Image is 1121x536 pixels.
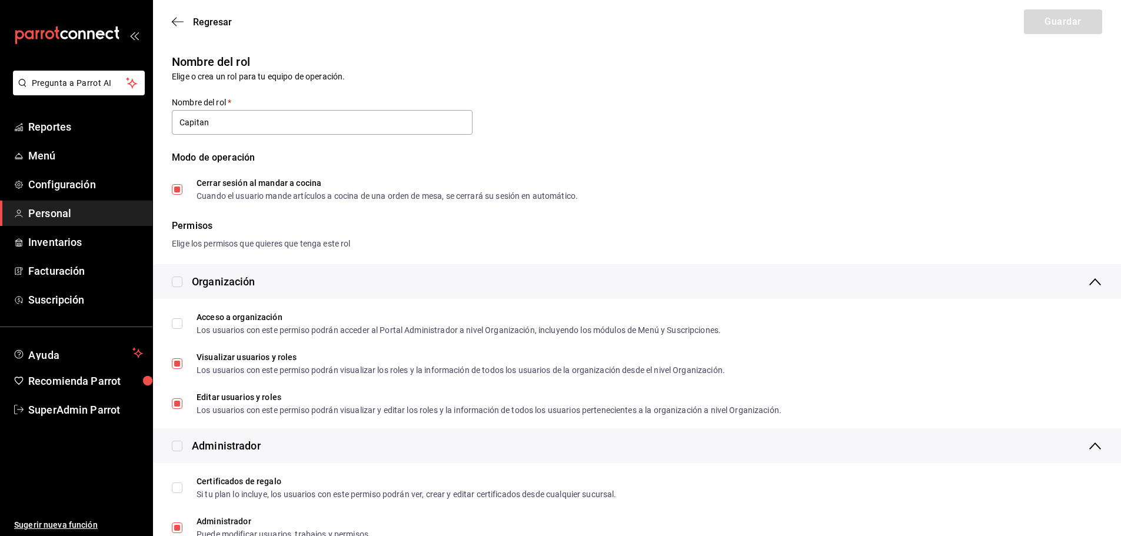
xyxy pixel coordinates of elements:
[172,98,473,106] label: Nombre del rol
[28,346,128,360] span: Ayuda
[129,31,139,40] button: open_drawer_menu
[197,366,725,374] div: Los usuarios con este permiso podrán visualizar los roles y la información de todos los usuarios ...
[32,77,127,89] span: Pregunta a Parrot AI
[28,263,143,279] span: Facturación
[28,148,143,164] span: Menú
[197,477,617,485] div: Certificados de regalo
[172,16,232,28] button: Regresar
[172,151,1102,179] div: Modo de operación
[28,177,143,192] span: Configuración
[192,438,261,454] div: Administrador
[13,71,145,95] button: Pregunta a Parrot AI
[28,205,143,221] span: Personal
[197,326,721,334] div: Los usuarios con este permiso podrán acceder al Portal Administrador a nivel Organización, incluy...
[172,53,1102,71] div: Nombre del rol
[197,353,725,361] div: Visualizar usuarios y roles
[192,274,255,289] div: Organización
[197,313,721,321] div: Acceso a organización
[197,490,617,498] div: Si tu plan lo incluye, los usuarios con este permiso podrán ver, crear y editar certificados desd...
[172,238,1102,250] div: Elige los permisos que quieres que tenga este rol
[197,192,578,200] div: Cuando el usuario mande artículos a cocina de una orden de mesa, se cerrará su sesión en automático.
[14,519,143,531] span: Sugerir nueva función
[172,219,1102,233] div: Permisos
[28,373,143,389] span: Recomienda Parrot
[197,406,781,414] div: Los usuarios con este permiso podrán visualizar y editar los roles y la información de todos los ...
[28,292,143,308] span: Suscripción
[193,16,232,28] span: Regresar
[172,72,345,81] span: Elige o crea un rol para tu equipo de operación.
[197,179,578,187] div: Cerrar sesión al mandar a cocina
[197,517,371,525] div: Administrador
[28,119,143,135] span: Reportes
[8,85,145,98] a: Pregunta a Parrot AI
[28,402,143,418] span: SuperAdmin Parrot
[28,234,143,250] span: Inventarios
[197,393,781,401] div: Editar usuarios y roles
